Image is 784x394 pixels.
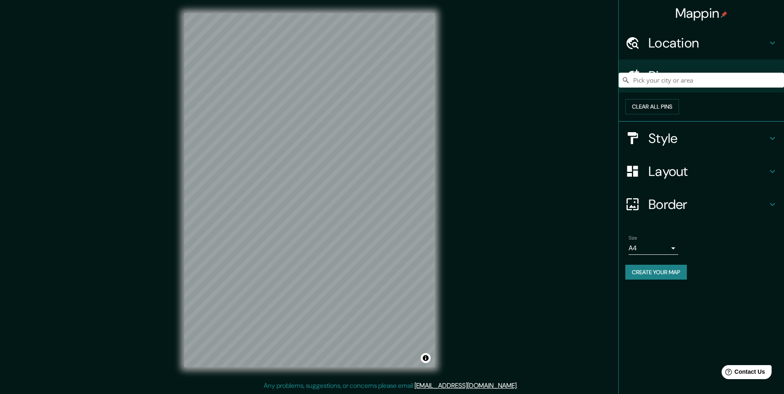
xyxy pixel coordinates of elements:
[625,265,687,280] button: Create your map
[619,155,784,188] div: Layout
[648,68,767,84] h4: Pins
[629,234,637,241] label: Size
[264,381,518,391] p: Any problems, suggestions, or concerns please email .
[619,73,784,88] input: Pick your city or area
[619,26,784,59] div: Location
[721,11,727,18] img: pin-icon.png
[648,196,767,213] h4: Border
[619,122,784,155] div: Style
[710,362,775,385] iframe: Help widget launcher
[184,13,435,367] canvas: Map
[421,353,431,363] button: Toggle attribution
[625,99,679,114] button: Clear all pins
[619,188,784,221] div: Border
[648,35,767,51] h4: Location
[648,130,767,147] h4: Style
[629,242,678,255] div: A4
[518,381,519,391] div: .
[648,163,767,180] h4: Layout
[415,381,517,390] a: [EMAIL_ADDRESS][DOMAIN_NAME]
[519,381,521,391] div: .
[619,59,784,93] div: Pins
[675,5,728,21] h4: Mappin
